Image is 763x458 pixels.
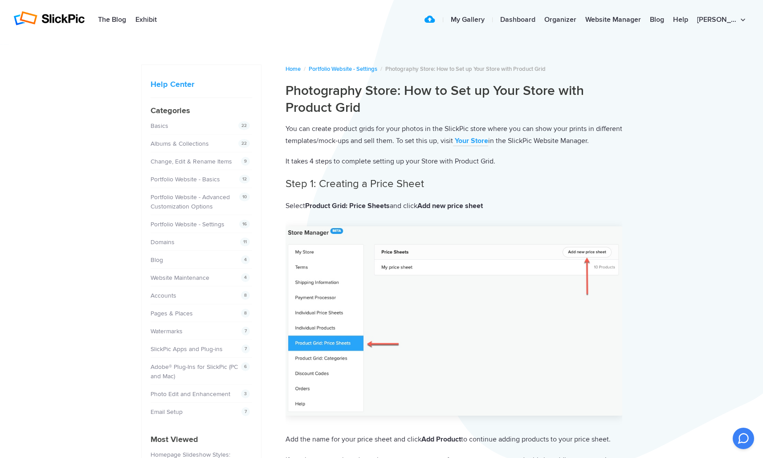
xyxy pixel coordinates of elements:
[151,176,220,183] a: Portfolio Website - Basics
[286,201,305,210] span: Select
[241,309,250,318] span: 8
[151,256,163,264] a: Blog
[151,292,176,299] a: Accounts
[240,237,250,246] span: 11
[241,255,250,264] span: 4
[238,139,250,148] span: 22
[151,221,224,228] a: Portfolio Website - Settings
[151,433,252,446] h4: Most Viewed
[151,408,183,416] a: Email Setup
[304,65,306,73] span: /
[151,140,209,147] a: Albums & Collections
[417,201,483,210] b: Add new price sheet
[151,327,183,335] a: Watermarks
[151,310,193,317] a: Pages & Places
[239,175,250,184] span: 12
[241,344,250,353] span: 7
[455,136,488,145] b: Your Store
[305,201,390,210] b: Product Grid: Price Sheets
[151,390,230,398] a: Photo Edit and Enhancement
[488,136,589,145] span: in the SlickPic Website Manager.
[151,79,194,89] a: Help Center
[286,82,622,116] h1: Photography Store: How to Set up Your Store with Product Grid
[309,65,377,73] a: Portfolio Website - Settings
[241,327,250,335] span: 7
[390,201,417,210] span: and click
[241,291,250,300] span: 8
[151,238,175,246] a: Domains
[453,136,488,146] a: Your Store
[151,122,168,130] a: Basics
[238,121,250,130] span: 22
[151,345,223,353] a: SlickPic Apps and Plug-ins
[286,155,622,168] p: It takes 4 steps to complete setting up your Store with Product Grid.
[241,273,250,282] span: 4
[421,435,461,444] strong: Add Product
[151,158,232,165] a: Change, Edit & Rename Items
[286,433,622,446] p: Add the name for your price sheet and click to continue adding products to your price sheet.
[151,105,252,117] h4: Categories
[286,124,622,145] span: You can create product grids for your photos in the SlickPic store where you can show your prints...
[151,274,209,282] a: Website Maintenance
[241,407,250,416] span: 7
[286,65,301,73] a: Home
[241,157,250,166] span: 9
[151,193,230,210] a: Portfolio Website - Advanced Customization Options
[286,176,622,192] h3: Step 1: Creating a Price Sheet
[239,220,250,229] span: 16
[239,192,250,201] span: 10
[151,363,238,380] a: Adobe® Plug-Ins for SlickPic (PC and Mac)
[241,362,250,371] span: 6
[380,65,382,73] span: /
[385,65,546,73] span: Photography Store: How to Set up Your Store with Product Grid
[241,389,250,398] span: 3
